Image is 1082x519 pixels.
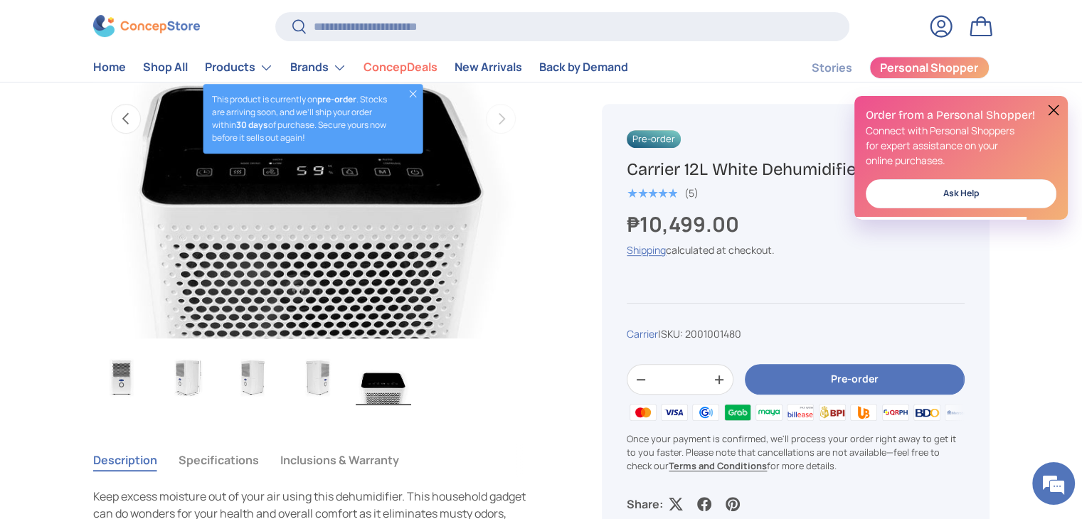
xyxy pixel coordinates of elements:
[94,348,149,405] img: carrier-dehumidifier-12-liter-full-view-concepstore
[685,327,741,341] span: 2001001480
[539,54,628,82] a: Back by Demand
[684,188,699,198] div: (5)
[317,93,356,105] strong: pre-order
[778,53,990,82] nav: Secondary
[753,402,785,423] img: maya
[848,402,879,423] img: ubp
[282,53,355,82] summary: Brands
[93,54,126,82] a: Home
[745,364,964,395] button: Pre-order
[911,402,943,423] img: bdo
[627,402,658,423] img: master
[627,243,666,257] a: Shipping
[866,123,1056,168] p: Connect with Personal Shoppers for expert assistance on your online purchases.
[627,210,743,238] strong: ₱10,499.00
[627,496,663,513] p: Share:
[212,93,395,144] p: This product is currently on . Stocks are arriving soon, and we’ll ship your order within of purc...
[869,56,990,79] a: Personal Shopper
[93,53,628,82] nav: Primary
[627,432,964,473] p: Once your payment is confirmed, we'll process your order right away to get it to you faster. Plea...
[236,119,268,131] strong: 30 days
[280,444,399,476] button: Inclusions & Warranty
[661,327,683,341] span: SKU:
[659,402,690,423] img: visa
[866,107,1056,123] h2: Order from a Personal Shopper!
[143,54,188,82] a: Shop All
[93,16,200,38] img: ConcepStore
[880,63,978,74] span: Personal Shopper
[627,184,699,200] a: 5.0 out of 5.0 stars (5)
[455,54,522,82] a: New Arrivals
[364,54,437,82] a: ConcepDeals
[943,402,974,423] img: metrobank
[196,53,282,82] summary: Products
[225,348,280,405] img: carrier-dehumidifier-12-liter-left-side-view-concepstore
[669,459,767,472] a: Terms and Conditions
[356,348,411,405] img: carrier-dehumidifier-12-liter-top-with-buttons-view-concepstore
[627,187,677,200] div: 5.0 out of 5.0 stars
[627,327,658,341] a: Carrier
[690,402,721,423] img: gcash
[93,444,157,476] button: Description
[627,186,677,200] span: ★★★★★
[627,130,681,148] span: Pre-order
[627,242,964,257] div: calculated at checkout.
[179,444,259,476] button: Specifications
[812,54,852,82] a: Stories
[721,402,753,423] img: grabpay
[159,348,215,405] img: carrier-dehumidifier-12-liter-left-side-with-dimensions-view-concepstore
[866,179,1056,208] a: Ask Help
[817,402,848,423] img: bpi
[879,402,911,423] img: qrph
[658,327,741,341] span: |
[290,348,346,405] img: carrier-dehumidifier-12-liter-right-side-view-concepstore
[627,159,964,181] h1: Carrier 12L White Dehumidifier
[785,402,816,423] img: billease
